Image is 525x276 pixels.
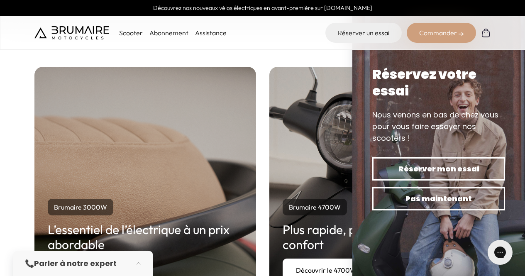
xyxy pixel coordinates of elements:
[459,32,464,37] img: right-arrow-2.png
[149,29,188,37] a: Abonnement
[34,26,109,39] img: Brumaire Motocycles
[325,23,402,43] a: Réserver un essai
[483,237,517,268] iframe: Gorgias live chat messenger
[283,199,347,215] p: Brumaire 4700W
[283,222,478,252] h2: Plus rapide, plus puissant, plus confort
[407,23,476,43] div: Commander
[481,28,491,38] img: Panier
[195,29,227,37] a: Assistance
[119,28,143,38] p: Scooter
[48,199,113,215] p: Brumaire 3000W
[48,222,243,252] h2: L’essentiel de l’électrique à un prix abordable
